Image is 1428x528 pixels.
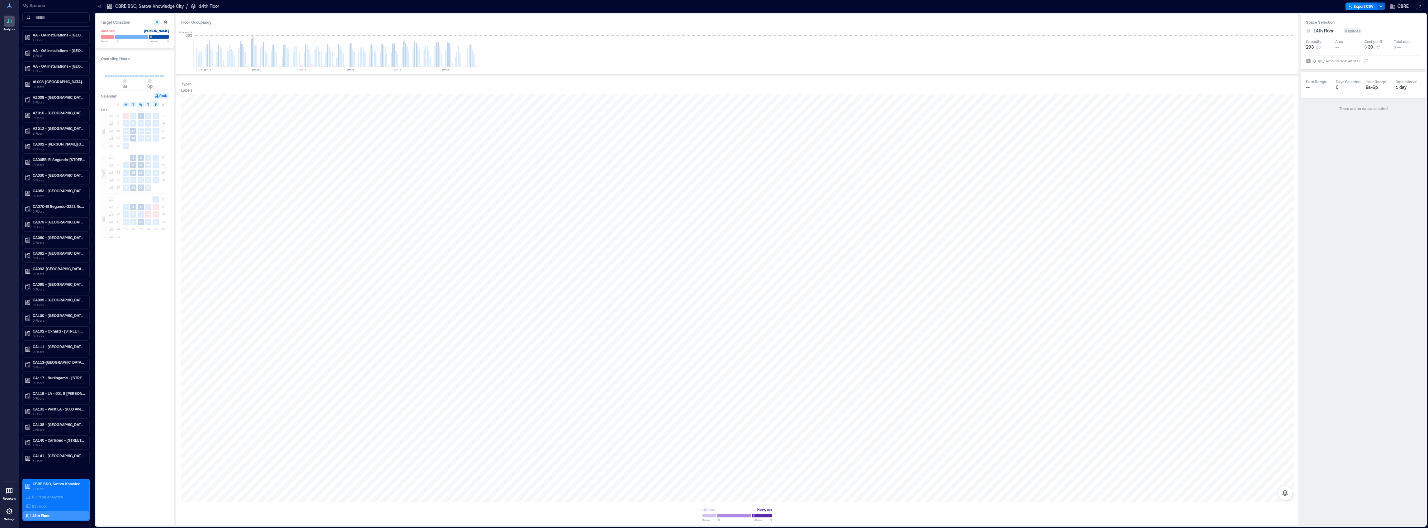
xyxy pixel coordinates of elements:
[33,458,85,463] p: 1 Floor
[154,136,158,140] text: 27
[1306,39,1321,44] div: Capacity
[33,110,85,115] p: AZ010 - [GEOGRAPHIC_DATA] - 2020 [GEOGRAPHIC_DATA]..
[33,219,85,224] p: CA079 - [GEOGRAPHIC_DATA] - 400 [GEOGRAPHIC_DATA]..
[33,334,85,338] p: 0 Floors
[108,128,114,134] span: w3
[1397,44,1401,50] span: --
[131,129,135,132] text: 17
[33,344,85,349] p: CA111 - [GEOGRAPHIC_DATA] - [STREET_ADDRESS]
[108,155,114,161] span: w1
[139,212,143,216] text: 13
[131,136,135,140] text: 24
[154,93,169,99] button: Peak
[252,68,261,71] text: [DATE]
[1306,84,1310,90] span: --
[1394,45,1396,49] span: $
[33,438,85,443] p: CA140 - Carlsbad - [STREET_ADDRESS]
[151,39,169,43] span: Above %
[139,185,143,189] text: 30
[33,391,85,396] p: CA119 - LA - 601 S [PERSON_NAME]..
[33,271,85,276] p: 0 Floors
[186,3,188,9] p: /
[125,102,127,107] span: M
[32,513,50,518] p: 14th Floor
[33,380,85,385] p: 0 Floors
[181,19,1293,25] div: Floor Occupancy
[33,188,85,193] p: CA053 - [GEOGRAPHIC_DATA][PERSON_NAME] - 225 [GEOGRAPHIC_DATA][PERSON_NAME]..
[162,102,164,107] span: S
[33,411,85,416] p: 1 Floor
[1313,28,1341,34] button: 14th Floor
[33,115,85,120] p: 0 Floors
[101,216,106,222] span: AUG
[33,84,85,89] p: 0 Floors
[108,234,114,240] span: w6
[4,517,15,521] p: Settings
[146,129,150,132] text: 19
[33,131,85,136] p: 1 Floor
[702,506,716,513] div: Light use
[33,37,85,42] p: 1 Floor
[108,162,114,168] span: w2
[33,282,85,287] p: CA095 - [GEOGRAPHIC_DATA] - 400 [GEOGRAPHIC_DATA]..
[1335,44,1339,50] span: --
[139,102,142,107] span: W
[124,170,128,174] text: 14
[33,142,85,146] p: CA002 - [PERSON_NAME][GEOGRAPHIC_DATA] - 1840 [GEOGRAPHIC_DATA]
[1,483,18,502] a: Floorplans
[146,170,150,174] text: 17
[108,177,114,183] span: w4
[101,55,169,62] h3: Operating Hours
[1336,84,1361,90] div: 0
[139,170,143,174] text: 16
[146,163,150,167] text: 10
[1312,58,1316,64] span: ID
[1366,79,1386,84] div: Hour Range
[124,185,128,189] text: 28
[101,28,115,34] div: Underuse
[33,157,85,162] p: CA005B-El Segundo-[STREET_ADDRESS]
[1396,79,1417,84] div: Data Interval
[124,178,128,182] text: 21
[108,185,114,191] span: w5
[131,185,135,189] text: 29
[140,114,142,118] text: 4
[108,204,114,210] span: w2
[181,88,192,93] div: Labels
[132,163,134,167] text: 8
[131,121,135,125] text: 10
[1364,44,1391,50] button: $ 30 / ft²
[147,84,153,89] span: 6p
[1394,39,1411,44] div: Total cost
[33,53,85,58] p: 1 Floor
[1336,79,1360,84] div: Days Selected
[131,220,135,223] text: 19
[108,219,114,225] span: w4
[144,28,169,34] div: [PERSON_NAME]
[108,226,114,233] span: w5
[33,95,85,100] p: AZ009 - [GEOGRAPHIC_DATA] - [STREET_ADDRESS]..
[146,212,150,216] text: 14
[33,64,85,69] p: AA - OA Installations - [GEOGRAPHIC_DATA]
[154,178,158,182] text: 25
[33,427,85,432] p: 2 Floors
[146,121,150,125] text: 12
[124,212,128,216] text: 11
[154,163,158,167] text: 11
[101,129,106,134] span: JUN
[32,494,63,499] p: Building Analytics
[33,422,85,427] p: CA138 - [GEOGRAPHIC_DATA] - 18565-[STREET_ADDRESS]
[101,108,107,112] span: 2025
[155,205,157,209] text: 8
[124,220,128,223] text: 18
[33,266,85,271] p: CA093-[GEOGRAPHIC_DATA]-[STREET_ADDRESS]...
[108,196,114,203] span: w1
[32,504,47,509] p: 9th Floor
[154,121,158,125] text: 13
[33,100,85,105] p: 3 Floors
[147,114,149,118] text: 5
[108,135,114,142] span: w4
[108,211,114,218] span: w3
[1306,79,1326,84] div: Date Range
[1344,28,1362,33] div: 0 spaces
